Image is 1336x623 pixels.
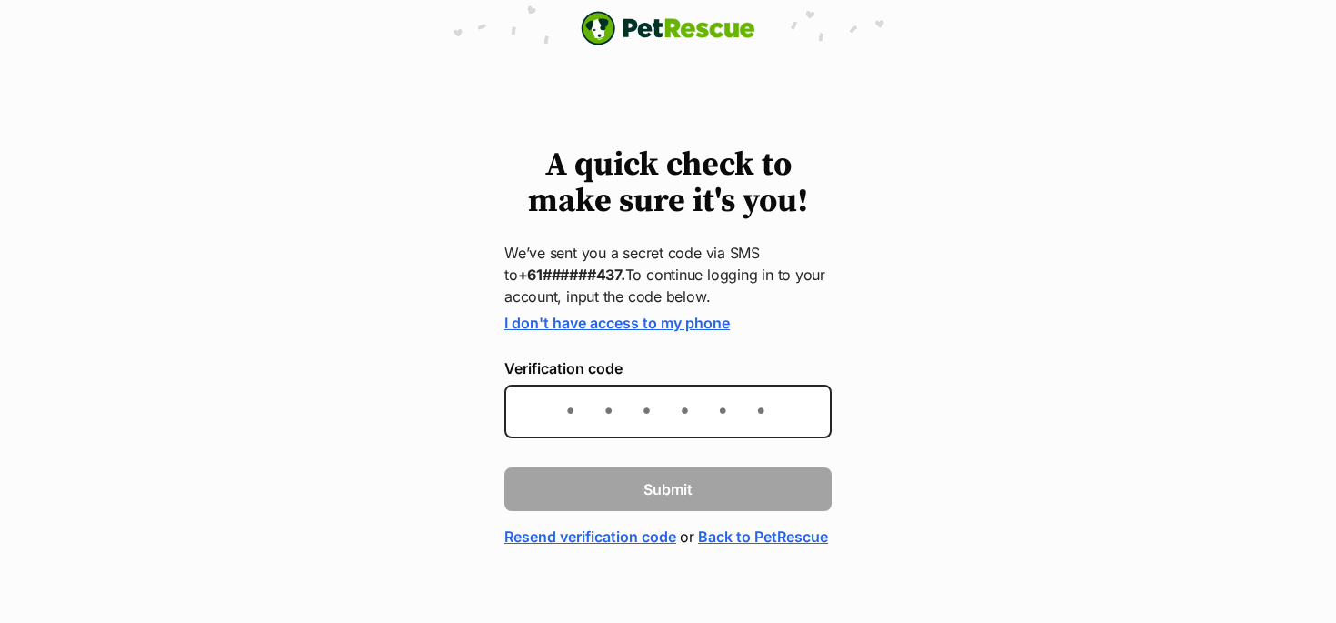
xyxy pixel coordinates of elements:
a: PetRescue [581,11,755,45]
h1: A quick check to make sure it's you! [504,147,832,220]
img: logo-e224e6f780fb5917bec1dbf3a21bbac754714ae5b6737aabdf751b685950b380.svg [581,11,755,45]
a: Back to PetRescue [698,526,828,548]
span: Submit [643,478,693,500]
a: I don't have access to my phone [504,314,730,332]
label: Verification code [504,360,832,377]
button: Submit [504,467,832,511]
p: We’ve sent you a secret code via SMS to To continue logging in to your account, input the code be... [504,242,832,307]
a: Resend verification code [504,526,676,548]
strong: +61######437. [518,266,625,284]
input: Enter the 6-digit verification code sent to your device [504,385,832,438]
span: or [680,526,694,548]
